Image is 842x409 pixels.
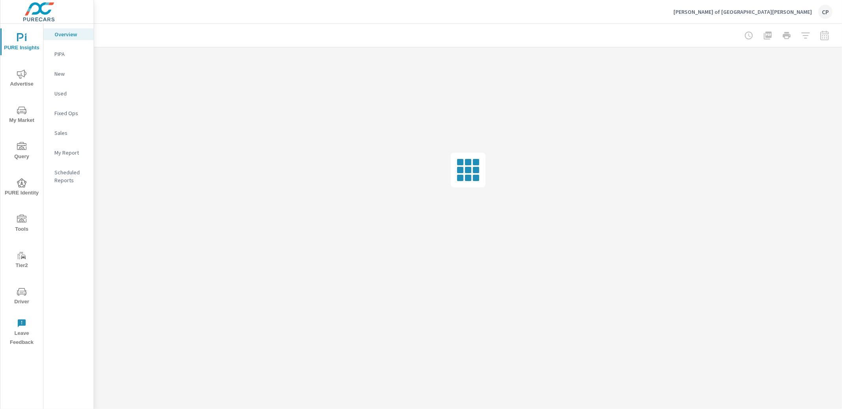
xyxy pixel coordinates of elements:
div: Sales [43,127,94,139]
p: [PERSON_NAME] of [GEOGRAPHIC_DATA][PERSON_NAME] [673,8,812,15]
span: Tier2 [3,251,41,270]
p: Overview [54,30,87,38]
div: Fixed Ops [43,107,94,119]
span: Advertise [3,69,41,89]
span: Driver [3,287,41,306]
p: Fixed Ops [54,109,87,117]
div: Scheduled Reports [43,166,94,186]
span: Query [3,142,41,161]
p: Scheduled Reports [54,168,87,184]
span: Leave Feedback [3,319,41,347]
div: CP [818,5,833,19]
div: My Report [43,147,94,159]
div: Overview [43,28,94,40]
p: PIPA [54,50,87,58]
span: PURE Insights [3,33,41,52]
div: nav menu [0,24,43,350]
div: PIPA [43,48,94,60]
p: New [54,70,87,78]
div: New [43,68,94,80]
p: Sales [54,129,87,137]
span: PURE Identity [3,178,41,198]
p: Used [54,90,87,97]
div: Used [43,88,94,99]
span: Tools [3,215,41,234]
p: My Report [54,149,87,157]
span: My Market [3,106,41,125]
